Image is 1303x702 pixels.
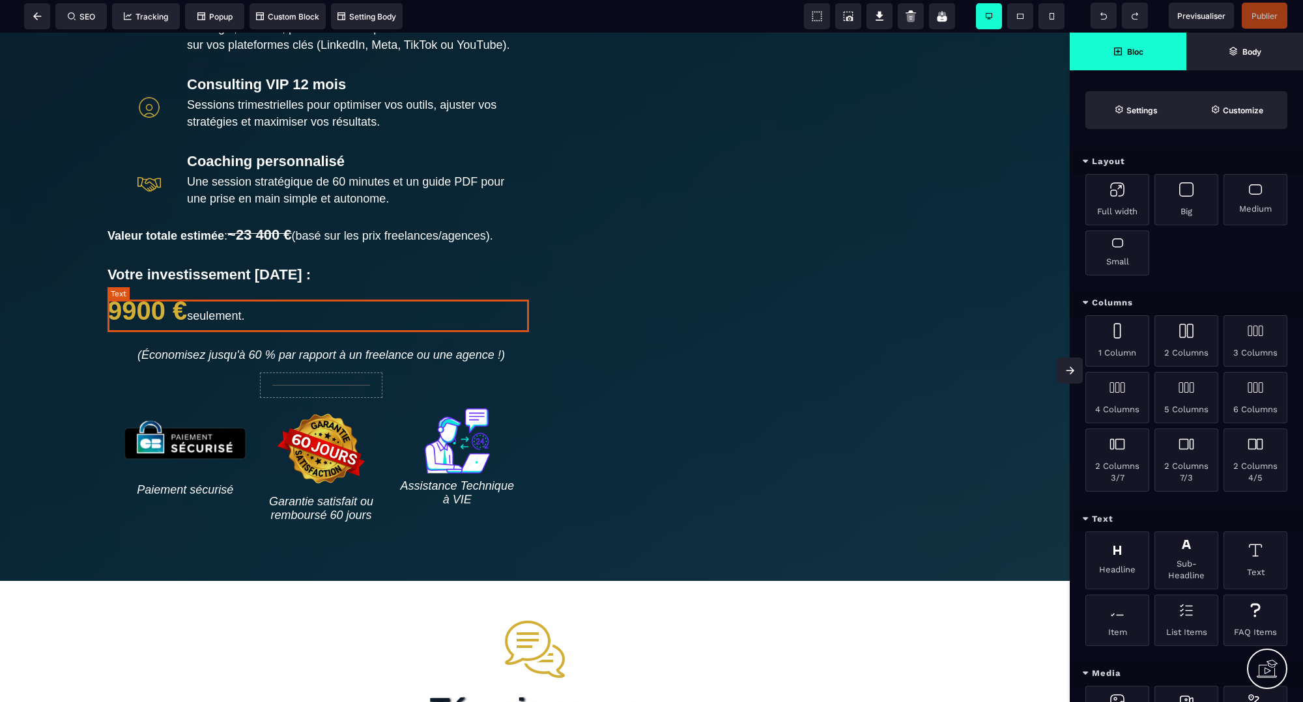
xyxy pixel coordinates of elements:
img: tab_keywords_by_traffic_grey.svg [148,76,158,86]
img: b6ddcf6bdb53c0e4f513bc0fa50b3b48_icons8-messages-100.png [502,584,567,649]
span: Setting Body [337,12,396,21]
div: Consulting VIP 12 mois [187,44,519,61]
div: Coaching personnalisé [187,120,519,137]
b: ~23 400 € [227,194,291,210]
img: 5ff7fbbe7f417e8e9258d2eddbee6c1e_paiement_securis_.png [124,376,247,445]
div: Domaine [67,77,100,85]
div: Domaine: [DOMAIN_NAME] [34,34,147,44]
div: Headline [1085,531,1149,589]
div: Small [1085,231,1149,275]
div: Sessions trimestrielles pour optimiser vos outils, ajuster vos stratégies et maximiser vos résult... [187,64,519,98]
div: Item [1085,595,1149,646]
span: Tracking [124,12,168,21]
div: Full width [1085,174,1149,225]
span: Open Blocks [1070,33,1186,70]
div: Media [1070,662,1303,686]
strong: Customize [1223,105,1263,115]
span: Previsualiser [1177,11,1225,21]
div: 2 Columns 3/7 [1085,428,1149,492]
div: 2 Columns 7/3 [1154,428,1218,492]
div: 3 Columns [1224,315,1287,367]
img: tab_domain_overview_orange.svg [53,76,63,86]
b: Votre investissement [DATE] : [107,234,311,250]
div: v 4.0.25 [36,21,64,31]
div: List Items [1154,595,1218,646]
img: a7273280c687f0e6709f440a9c46b219_garantie_r_sulat_1.png [273,376,369,456]
img: 2bb11c256a16418dcdb4161234e3f5e4_icons8-user-circle-100.png [137,63,161,87]
b: Valeur totale estimée [107,197,224,210]
div: Big [1154,174,1218,225]
div: 2 Columns 4/5 [1224,428,1287,492]
img: logo_orange.svg [21,21,31,31]
span: Screenshot [835,3,861,29]
div: Mots-clés [162,77,199,85]
div: 6 Columns [1224,372,1287,423]
span: Open Layer Manager [1186,33,1303,70]
div: 1 Column [1085,315,1149,367]
strong: Bloc [1127,47,1143,57]
strong: Body [1242,47,1261,57]
div: 2 Columns [1154,315,1218,367]
div: : (basé sur les prix freelances/agences). [107,194,535,211]
span: View components [804,3,830,29]
span: Publier [1252,11,1278,21]
div: Text [1070,507,1303,531]
div: FAQ Items [1224,595,1287,646]
text: Garantie satisfait ou remboursé 60 jours [260,459,383,493]
span: Settings [1085,91,1186,129]
span: Popup [197,12,233,21]
text: Assistance Technique à VIE [395,443,519,477]
div: 5 Columns [1154,372,1218,423]
div: seulement. [107,264,535,293]
div: 4 Columns [1085,372,1149,423]
strong: Settings [1126,105,1158,115]
div: Une session stratégique de 60 minutes et un guide PDF pour une prise en main simple et autonome. [187,141,519,175]
div: Columns [1070,291,1303,315]
text: (Économisez jusqu'à 60 % par rapport à un freelance ou une agence !) [107,313,535,333]
span: Preview [1169,3,1234,29]
div: Text [1224,531,1287,589]
text: Paiement sécurisé [124,447,247,468]
img: 827ba99f101aefb02dbc6dcff8a06b50_hand-shake.png [137,140,161,163]
img: website_grey.svg [21,34,31,44]
div: Layout [1070,150,1303,174]
div: Sub-Headline [1154,531,1218,589]
span: Custom Block [256,12,319,21]
div: Medium [1224,174,1287,225]
span: Open Style Manager [1186,91,1287,129]
img: 6efa6c6f0699e449e2d2a833c8c3f161_contact_customer_help_information_service_support.png [425,376,490,441]
span: SEO [68,12,95,21]
b: 9900 € [107,264,187,292]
